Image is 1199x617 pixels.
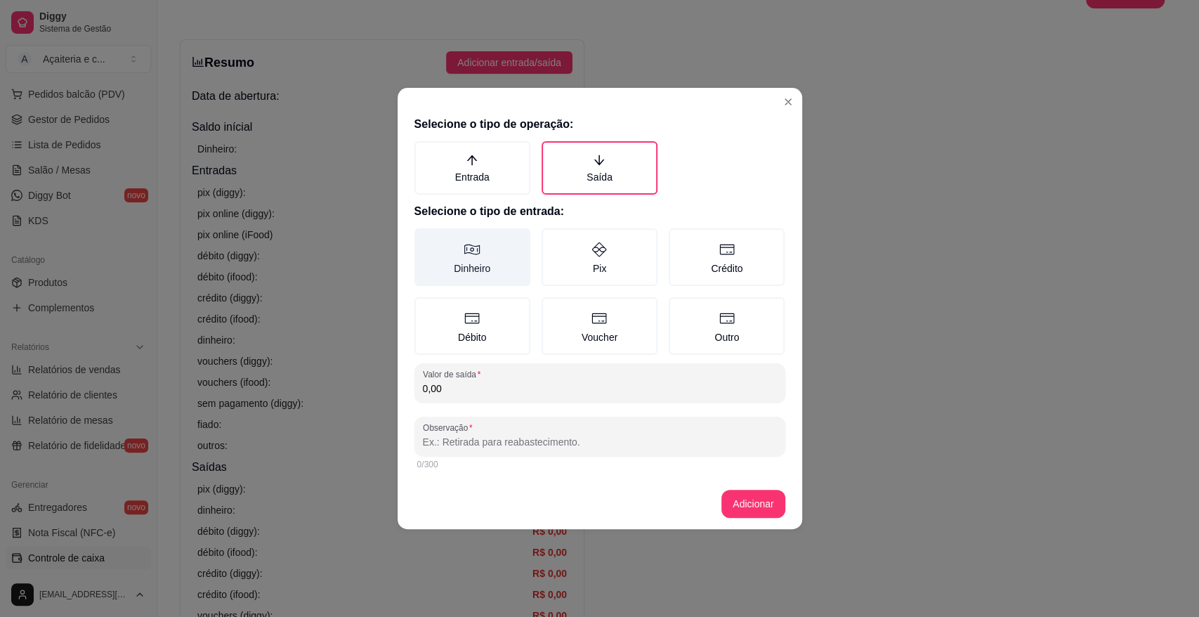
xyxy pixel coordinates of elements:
[414,297,530,355] label: Débito
[542,228,657,286] label: Pix
[423,368,485,380] label: Valor de saída
[414,228,530,286] label: Dinheiro
[593,154,605,167] span: arrow-down
[414,203,785,220] h2: Selecione o tipo de entrada:
[777,91,799,113] button: Close
[423,422,477,434] label: Observação
[466,154,478,167] span: arrow-up
[669,228,785,286] label: Crédito
[417,459,782,470] div: 0/300
[669,297,785,355] label: Outro
[542,297,657,355] label: Voucher
[423,435,777,449] input: Observação
[423,382,777,396] input: Valor de saída
[414,141,530,195] label: Entrada
[542,141,657,195] label: Saída
[414,116,785,133] h2: Selecione o tipo de operação:
[721,490,785,518] button: Adicionar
